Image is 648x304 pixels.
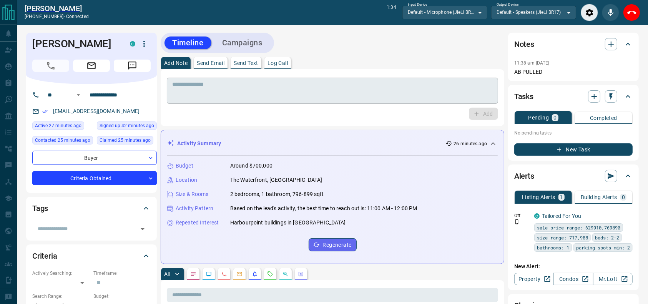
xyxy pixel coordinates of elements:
p: Harbourpoint buildings in [GEOGRAPHIC_DATA] [230,219,346,227]
p: Listing Alerts [522,194,555,200]
svg: Notes [190,271,196,277]
h1: [PERSON_NAME] [32,38,118,50]
svg: Lead Browsing Activity [206,271,212,277]
p: Add Note [164,60,188,66]
p: New Alert: [514,262,633,271]
p: 0 [553,115,557,120]
p: Around $700,000 [230,162,272,170]
p: Based on the lead's activity, the best time to reach out is: 11:00 AM - 12:00 PM [230,204,417,213]
div: Default - Speakers (JieLi BR17) [491,6,576,19]
p: Completed [590,115,617,121]
span: Claimed 25 minutes ago [100,136,151,144]
span: Active 27 minutes ago [35,122,81,130]
span: Message [114,60,151,72]
div: condos.ca [534,213,540,219]
div: Tue Aug 12 2025 [97,136,157,147]
p: [PHONE_NUMBER] - [25,13,89,20]
a: Tailored For You [542,213,581,219]
span: connected [66,14,89,19]
svg: Push Notification Only [514,219,520,224]
label: Output Device [497,2,518,7]
p: Location [176,176,197,184]
p: Search Range: [32,293,90,300]
div: Criteria Obtained [32,171,157,185]
span: beds: 2-2 [595,234,619,241]
p: Budget: [93,293,151,300]
svg: Listing Alerts [252,271,258,277]
button: Campaigns [214,37,270,49]
p: Send Email [197,60,224,66]
div: Notes [514,35,633,53]
svg: Opportunities [282,271,289,277]
div: condos.ca [130,41,135,47]
svg: Requests [267,271,273,277]
p: All [164,271,170,277]
button: Open [74,90,83,100]
span: size range: 717,988 [537,234,588,241]
span: Contacted 25 minutes ago [35,136,90,144]
a: Mr.Loft [593,273,633,285]
button: Timeline [164,37,211,49]
span: Email [73,60,110,72]
h2: Tags [32,202,48,214]
button: New Task [514,143,633,156]
div: Activity Summary26 minutes ago [167,136,498,151]
p: 1 [560,194,563,200]
p: 26 minutes ago [454,140,487,147]
p: Size & Rooms [176,190,209,198]
svg: Calls [221,271,227,277]
p: Activity Pattern [176,204,213,213]
div: Tue Aug 12 2025 [32,136,93,147]
p: 11:38 am [DATE] [514,60,550,66]
p: Log Call [268,60,288,66]
p: The Waterfront, [GEOGRAPHIC_DATA] [230,176,322,184]
a: Property [514,273,554,285]
p: Activity Summary [177,140,221,148]
p: 2 bedrooms, 1 bathroom, 796-899 sqft [230,190,324,198]
h2: Alerts [514,170,534,182]
div: End Call [623,4,640,21]
span: Signed up 42 minutes ago [100,122,154,130]
div: Mute [602,4,619,21]
div: Tue Aug 12 2025 [97,121,157,132]
p: Repeated Interest [176,219,219,227]
div: Buyer [32,151,157,165]
p: Timeframe: [93,270,151,277]
a: Condos [553,273,593,285]
p: AB PULLED [514,68,633,76]
label: Input Device [408,2,427,7]
div: Default - Microphone (JieLi BR17) [402,6,487,19]
button: Regenerate [309,238,357,251]
svg: Email Verified [42,109,48,114]
div: Alerts [514,167,633,185]
p: Off [514,212,530,219]
p: Actively Searching: [32,270,90,277]
div: Tue Aug 12 2025 [32,121,93,132]
p: Budget [176,162,193,170]
h2: Tasks [514,90,533,103]
div: Tasks [514,87,633,106]
div: Tags [32,199,151,218]
p: Send Text [234,60,258,66]
p: No pending tasks [514,127,633,139]
p: 1:34 [387,4,396,21]
a: [EMAIL_ADDRESS][DOMAIN_NAME] [53,108,140,114]
svg: Emails [236,271,243,277]
a: [PERSON_NAME] [25,4,89,13]
span: bathrooms: 1 [537,244,569,251]
svg: Agent Actions [298,271,304,277]
p: Building Alerts [581,194,617,200]
span: parking spots min: 2 [576,244,630,251]
div: Audio Settings [581,4,598,21]
p: 0 [622,194,625,200]
span: sale price range: 629910,769890 [537,224,620,231]
p: Pending [528,115,549,120]
div: Criteria [32,247,151,265]
span: Call [32,60,69,72]
h2: Notes [514,38,534,50]
button: Open [137,224,148,234]
h2: Criteria [32,250,57,262]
